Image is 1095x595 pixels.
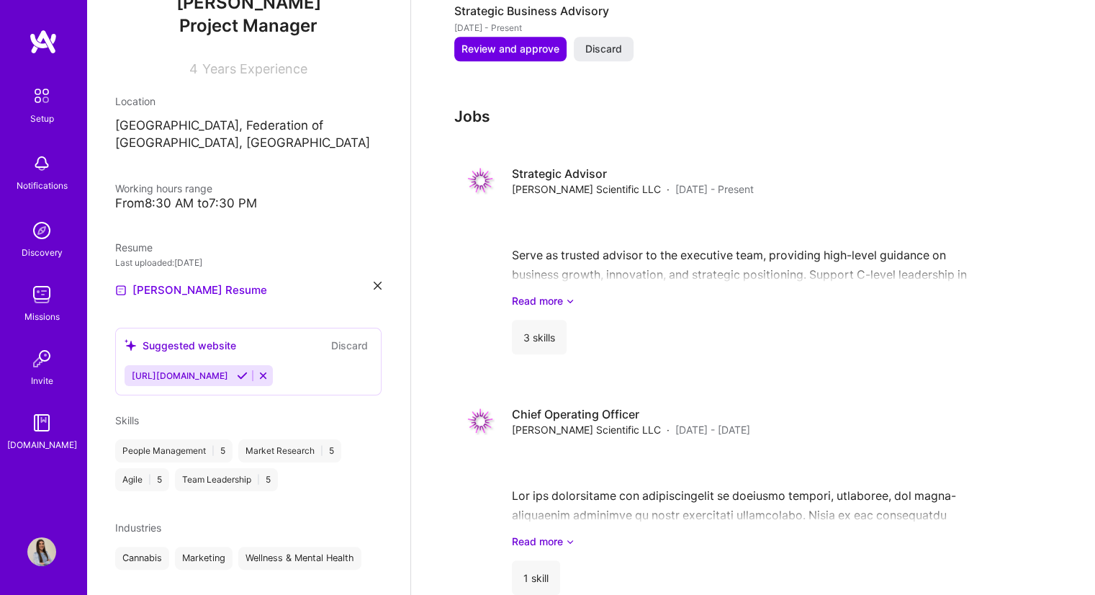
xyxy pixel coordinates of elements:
[27,81,57,111] img: setup
[17,178,68,193] div: Notifications
[258,370,269,381] i: Reject
[27,216,56,245] img: discovery
[512,406,750,422] h4: Chief Operating Officer
[115,255,382,270] div: Last uploaded: [DATE]
[125,339,137,352] i: icon SuggestedTeams
[454,20,634,35] div: [DATE] - Present
[115,196,382,211] div: From 8:30 AM to 7:30 PM
[115,468,169,491] div: Agile 5
[115,241,153,254] span: Resume
[27,280,56,309] img: teamwork
[132,370,228,381] span: [URL][DOMAIN_NAME]
[585,42,622,56] span: Discard
[115,547,169,570] div: Cannabis
[512,182,661,197] span: [PERSON_NAME] Scientific LLC
[29,29,58,55] img: logo
[675,182,754,197] span: [DATE] - Present
[175,547,233,570] div: Marketing
[320,445,323,457] span: |
[7,437,77,452] div: [DOMAIN_NAME]
[667,182,670,197] span: ·
[115,285,127,296] img: Resume
[466,166,495,194] img: Company logo
[512,422,661,437] span: [PERSON_NAME] Scientific LLC
[115,522,161,534] span: Industries
[115,439,233,462] div: People Management 5
[175,468,278,491] div: Team Leadership 5
[22,245,63,260] div: Discovery
[512,320,567,354] div: 3 skills
[115,117,382,152] p: [GEOGRAPHIC_DATA], Federation of [GEOGRAPHIC_DATA], [GEOGRAPHIC_DATA]
[454,107,1052,125] h3: Jobs
[466,406,495,435] img: Company logo
[30,111,54,126] div: Setup
[115,94,382,109] div: Location
[27,408,56,437] img: guide book
[512,534,1040,549] a: Read more
[27,344,56,373] img: Invite
[125,338,236,353] div: Suggested website
[202,61,307,76] span: Years Experience
[179,15,317,36] span: Project Manager
[24,537,60,566] a: User Avatar
[374,282,382,290] i: icon Close
[31,373,53,388] div: Invite
[148,474,151,486] span: |
[115,414,139,426] span: Skills
[189,61,198,76] span: 4
[24,309,60,324] div: Missions
[115,182,212,194] span: Working hours range
[115,282,267,299] a: [PERSON_NAME] Resume
[461,42,559,56] span: Review and approve
[675,422,750,437] span: [DATE] - [DATE]
[566,534,574,549] i: icon ArrowDownSecondaryDark
[237,370,248,381] i: Accept
[667,422,670,437] span: ·
[566,293,574,308] i: icon ArrowDownSecondaryDark
[512,166,754,182] h4: Strategic Advisor
[238,547,361,570] div: Wellness & Mental Health
[574,37,634,61] button: Discard
[257,474,260,486] span: |
[454,37,567,61] button: Review and approve
[512,293,1040,308] a: Read more
[238,439,341,462] div: Market Research 5
[212,445,215,457] span: |
[512,560,560,595] div: 1 skill
[454,1,634,20] h4: Strategic Business Advisory
[27,149,56,178] img: bell
[27,537,56,566] img: User Avatar
[327,337,372,354] button: Discard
